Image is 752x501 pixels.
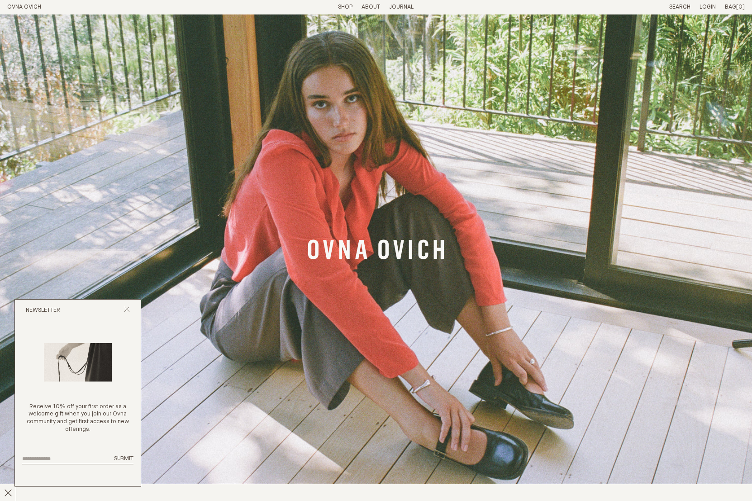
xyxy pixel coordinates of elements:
[725,4,736,10] span: Bag
[114,455,133,463] button: Submit
[7,4,41,10] a: Home
[26,307,60,315] h2: Newsletter
[700,4,716,10] a: Login
[669,4,690,10] a: Search
[22,403,133,434] p: Receive 10% off your first order as a welcome gift when you join our Ovna community and get first...
[736,4,745,10] span: [0]
[124,306,130,315] button: Close popup
[362,4,380,11] summary: About
[114,456,133,462] span: Submit
[338,4,352,10] a: Shop
[308,239,444,262] a: Banner Link
[389,4,414,10] a: Journal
